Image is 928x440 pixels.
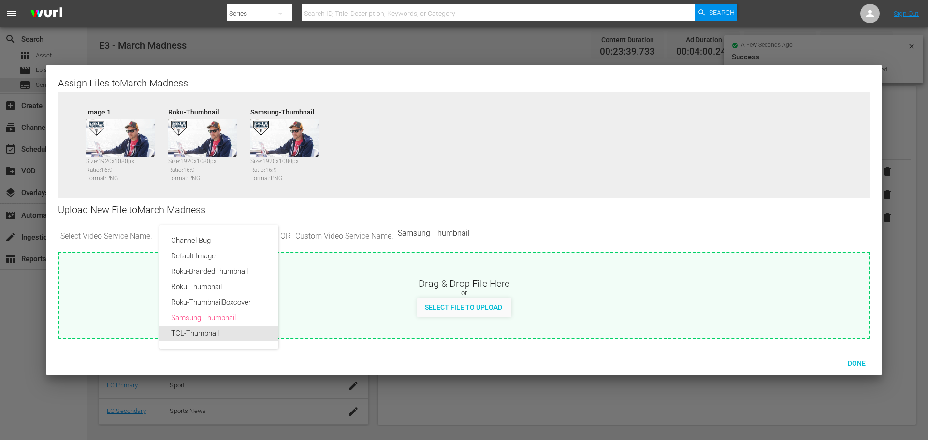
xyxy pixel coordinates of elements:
[171,295,267,310] div: Roku-ThumbnailBoxcover
[171,264,267,279] div: Roku-BrandedThumbnail
[171,233,267,248] div: Channel Bug
[171,248,267,264] div: Default Image
[171,326,267,341] div: TCL-Thumbnail
[171,279,267,295] div: Roku-Thumbnail
[171,310,267,326] div: Samsung-Thumbnail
